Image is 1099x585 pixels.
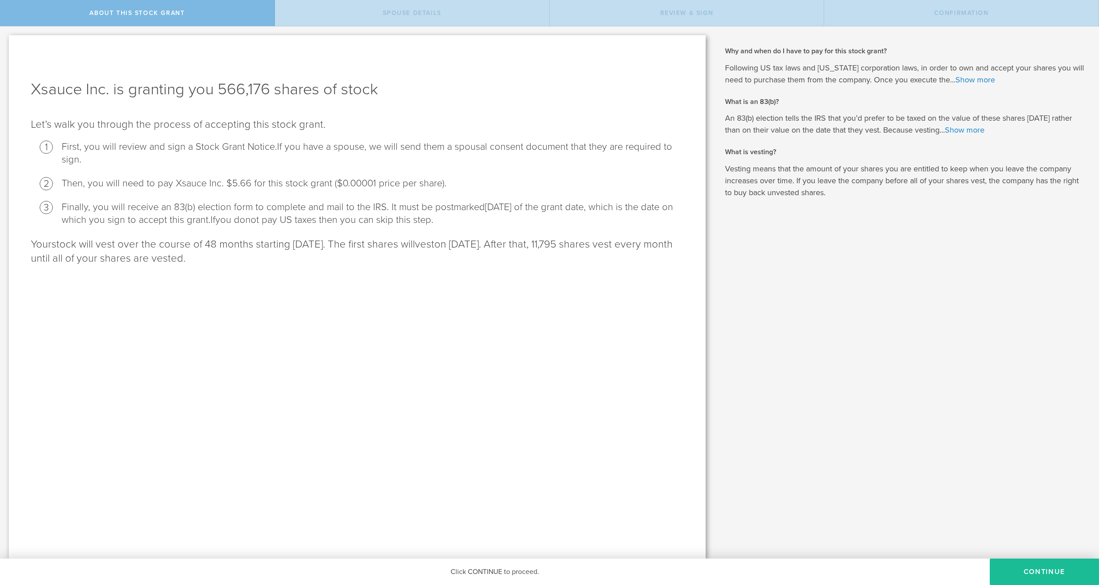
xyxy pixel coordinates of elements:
[990,559,1099,585] button: CONTINUE
[725,147,1086,157] h2: What is vesting?
[62,201,684,226] li: Finally, you will receive an 83(b) election form to complete and mail to the IRS . It must be pos...
[934,9,989,17] span: Confirmation
[955,75,995,85] a: Show more
[31,118,684,132] p: Let’s walk you through the process of accepting this stock grant .
[725,163,1086,199] p: Vesting means that the amount of your shares you are entitled to keep when you leave the company ...
[62,177,684,190] li: Then, you will need to pay Xsauce Inc. $5.66 for this stock grant ($0.00001 price per share).
[725,46,1086,56] h2: Why and when do I have to pay for this stock grant?
[215,214,245,226] span: you do
[415,238,434,251] span: vest
[62,141,684,166] li: First, you will review and sign a Stock Grant Notice.
[945,125,984,135] a: Show more
[383,9,441,17] span: Spouse Details
[62,141,672,165] span: If you have a spouse, we will send them a spousal consent document that they are required to sign.
[725,97,1086,107] h2: What is an 83(b)?
[725,112,1086,136] p: An 83(b) election tells the IRS that you’d prefer to be taxed on the value of these shares [DATE]...
[31,237,684,266] p: stock will vest over the course of 48 months starting [DATE]. The first shares will on [DATE]. Af...
[89,9,185,17] span: About this stock grant
[31,238,52,251] span: Your
[31,79,684,100] h1: Xsauce Inc. is granting you 566,176 shares of stock
[660,9,714,17] span: Review & Sign
[725,62,1086,86] p: Following US tax laws and [US_STATE] corporation laws, in order to own and accept your shares you...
